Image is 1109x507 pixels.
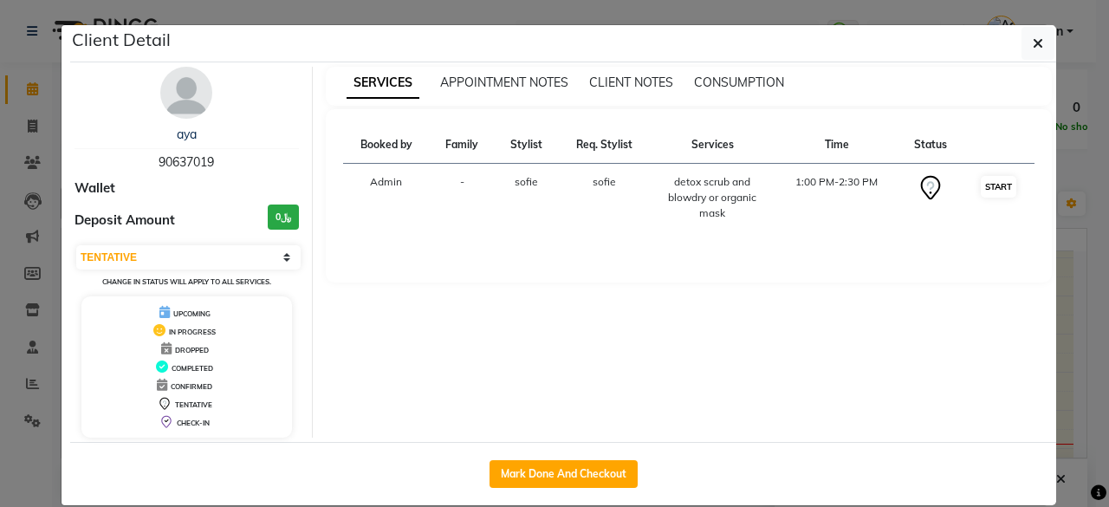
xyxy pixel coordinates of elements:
img: avatar [160,67,212,119]
h3: ﷼0 [268,205,299,230]
span: CONFIRMED [171,382,212,391]
span: Deposit Amount [75,211,175,231]
th: Status [898,127,963,164]
th: Stylist [495,127,558,164]
span: TENTATIVE [175,400,212,409]
button: Mark Done And Checkout [490,460,638,488]
span: IN PROGRESS [169,328,216,336]
span: COMPLETED [172,364,213,373]
td: 1:00 PM-2:30 PM [775,164,898,232]
span: APPOINTMENT NOTES [440,75,568,90]
span: CONSUMPTION [694,75,784,90]
td: Admin [343,164,431,232]
th: Req. Stylist [558,127,651,164]
th: Services [650,127,775,164]
a: aya [177,127,197,142]
div: detox scrub and blowdry or organic mask [660,174,764,221]
td: - [430,164,494,232]
span: Wallet [75,179,115,198]
button: START [981,176,1016,198]
span: sofie [515,175,538,188]
h5: Client Detail [72,27,171,53]
span: sofie [593,175,616,188]
span: SERVICES [347,68,419,99]
span: 90637019 [159,154,214,170]
th: Booked by [343,127,431,164]
th: Time [775,127,898,164]
span: CLIENT NOTES [589,75,673,90]
span: CHECK-IN [177,419,210,427]
small: Change in status will apply to all services. [102,277,271,286]
span: DROPPED [175,346,209,354]
span: UPCOMING [173,309,211,318]
th: Family [430,127,494,164]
